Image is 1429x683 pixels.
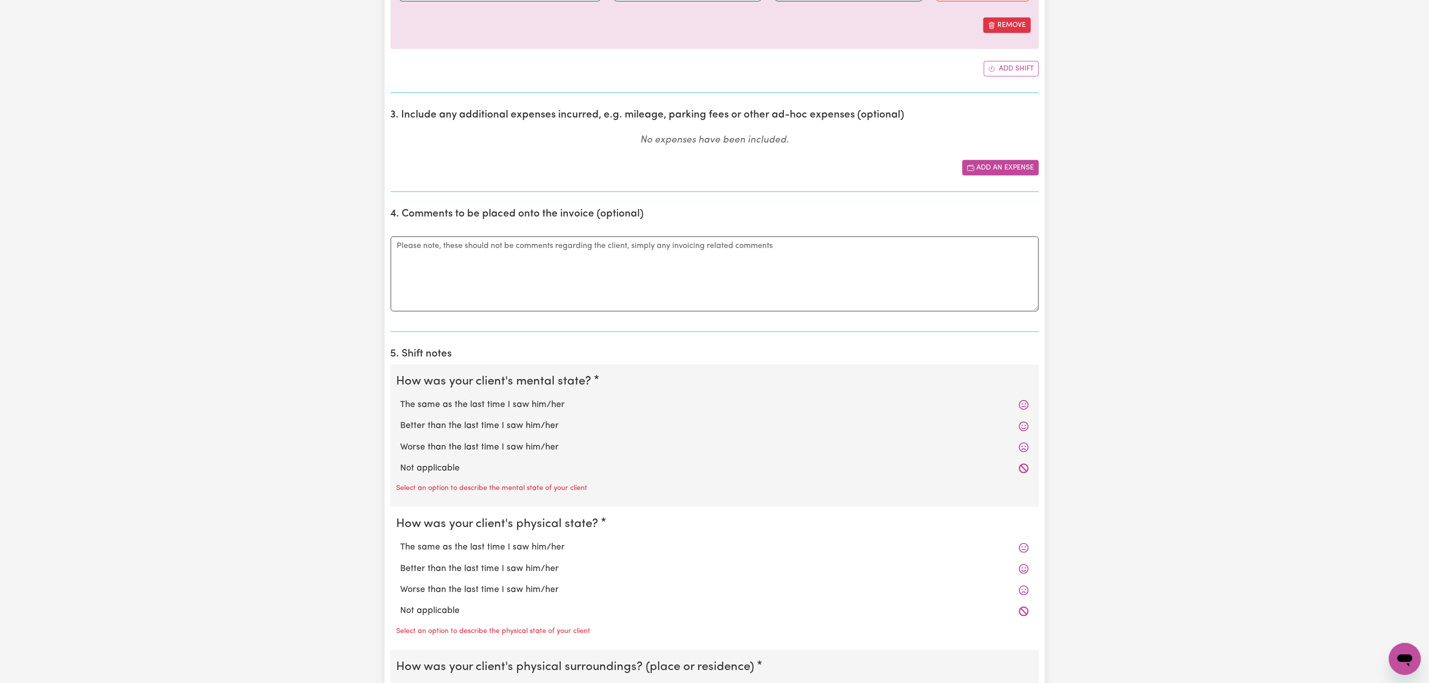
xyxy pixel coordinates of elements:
[391,109,1039,121] h2: 3. Include any additional expenses incurred, e.g. mileage, parking fees or other ad-hoc expenses ...
[401,441,1029,454] label: Worse than the last time I saw him/her
[401,398,1029,411] label: The same as the last time I saw him/her
[397,626,591,637] p: Select an option to describe the physical state of your client
[1389,643,1421,675] iframe: Button to launch messaging window, conversation in progress
[401,604,1029,617] label: Not applicable
[401,462,1029,475] label: Not applicable
[401,583,1029,596] label: Worse than the last time I saw him/her
[962,160,1039,175] button: Add another expense
[397,658,759,676] legend: How was your client's physical surroundings? (place or residence)
[391,208,1039,220] h2: 4. Comments to be placed onto the invoice (optional)
[397,515,603,533] legend: How was your client's physical state?
[401,562,1029,575] label: Better than the last time I saw him/her
[397,483,588,494] p: Select an option to describe the mental state of your client
[640,135,789,145] em: No expenses have been included.
[391,348,1039,360] h2: 5. Shift notes
[401,419,1029,432] label: Better than the last time I saw him/her
[983,17,1031,33] button: Remove this shift
[984,61,1039,76] button: Add another shift
[401,541,1029,554] label: The same as the last time I saw him/her
[397,372,596,390] legend: How was your client's mental state?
